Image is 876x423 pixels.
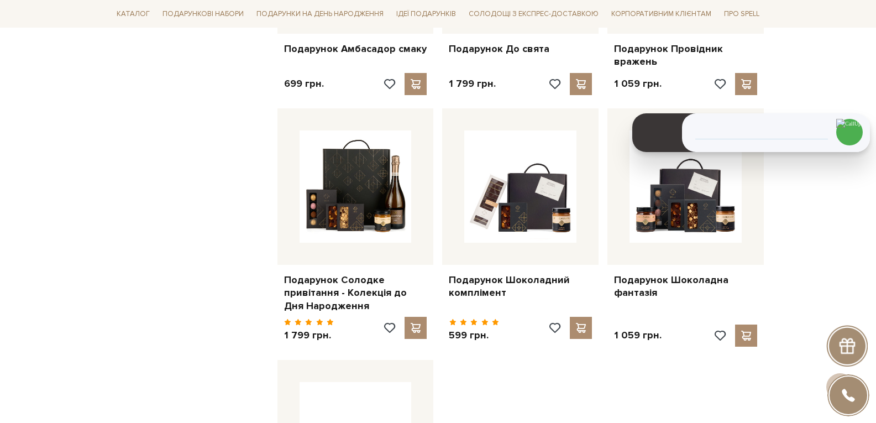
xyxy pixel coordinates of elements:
a: Подарунок Провідник вражень [614,43,757,69]
span: Подарунки на День народження [252,6,388,23]
a: Подарунок Солодке привітання - Колекція до Дня Народження [284,274,427,312]
a: Подарунок До свята [449,43,592,55]
a: Корпоративним клієнтам [607,4,716,23]
span: Про Spell [720,6,764,23]
span: Подарункові набори [158,6,248,23]
a: Подарунок Шоколадний комплімент [449,274,592,300]
span: Каталог [112,6,154,23]
a: Солодощі з експрес-доставкою [464,4,603,23]
p: 1 059 грн. [614,77,662,90]
p: 1 799 грн. [284,329,334,342]
a: Подарунок Амбасадор смаку [284,43,427,55]
p: 699 грн. [284,77,324,90]
a: Подарунок Шоколадна фантазія [614,274,757,300]
p: 599 грн. [449,329,499,342]
p: 1 799 грн. [449,77,496,90]
span: Ідеї подарунків [392,6,460,23]
p: 1 059 грн. [614,329,662,342]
